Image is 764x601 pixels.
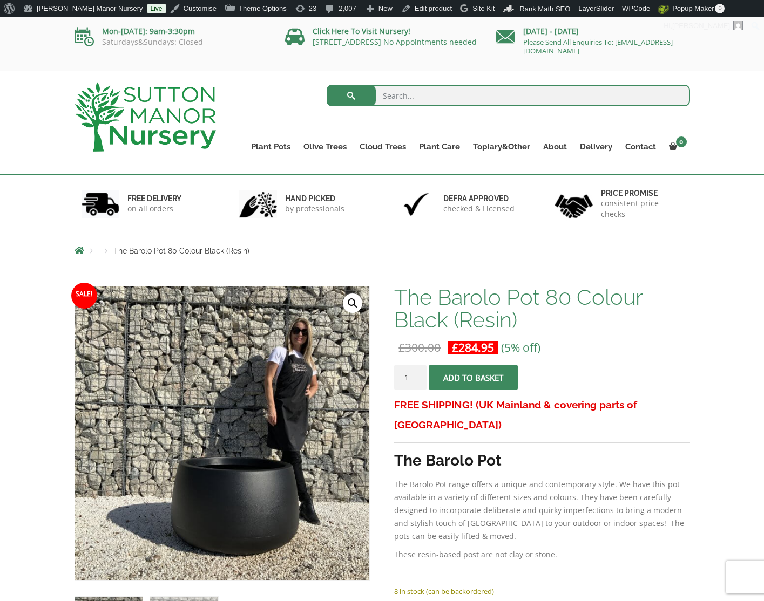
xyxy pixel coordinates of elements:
bdi: 284.95 [452,340,494,355]
a: About [537,139,573,154]
span: Sale! [71,283,97,309]
a: Live [147,4,166,13]
span: Site Kit [472,4,495,12]
a: 0 [662,139,690,154]
a: Cloud Trees [353,139,413,154]
a: Click Here To Visit Nursery! [313,26,410,36]
h3: FREE SHIPPING! (UK Mainland & covering parts of [GEOGRAPHIC_DATA]) [394,395,689,435]
img: 2.jpg [239,190,277,218]
p: Mon-[DATE]: 9am-3:30pm [75,25,269,38]
p: by professionals [285,203,344,214]
span: £ [452,340,458,355]
h6: Price promise [601,188,683,198]
h6: Defra approved [443,194,515,203]
a: View full-screen image gallery [343,293,362,313]
h6: hand picked [285,194,344,203]
p: [DATE] - [DATE] [496,25,690,38]
p: checked & Licensed [443,203,515,214]
h6: FREE DELIVERY [127,194,181,203]
img: 4.jpg [555,188,593,221]
span: [PERSON_NAME] [672,22,730,30]
span: Rank Math SEO [519,5,570,13]
img: logo [75,82,216,152]
img: The Barolo Pot 80 Colour Black (Resin) - D01331EE BCF3 47AB 924E 6C71FCB9AB3B scaled [75,286,369,580]
a: Hi, [660,17,747,35]
a: Olive Trees [297,139,353,154]
input: Search... [327,85,690,106]
img: 3.jpg [397,190,435,218]
input: Product quantity [394,365,427,390]
span: £ [398,340,405,355]
p: The Barolo Pot range offers a unique and contemporary style. We have this pot available in a vari... [394,478,689,543]
p: on all orders [127,203,181,214]
span: The Barolo Pot 80 Colour Black (Resin) [113,247,249,255]
p: These resin-based post are not clay or stone. [394,548,689,561]
p: consistent price checks [601,198,683,220]
a: Delivery [573,139,619,154]
a: [STREET_ADDRESS] No Appointments needed [313,37,477,47]
a: Contact [619,139,662,154]
a: Please Send All Enquiries To: [EMAIL_ADDRESS][DOMAIN_NAME] [523,37,673,56]
p: 8 in stock (can be backordered) [394,585,689,598]
span: 0 [676,136,687,147]
a: Plant Pots [245,139,297,154]
img: 1.jpg [82,190,119,218]
nav: Breadcrumbs [75,246,690,255]
a: Topiary&Other [466,139,537,154]
p: Saturdays&Sundays: Closed [75,38,269,46]
span: (5% off) [501,340,540,355]
span: 0 [715,4,725,13]
bdi: 300.00 [398,340,441,355]
a: Plant Care [413,139,466,154]
h1: The Barolo Pot 80 Colour Black (Resin) [394,286,689,331]
button: Add to basket [429,365,518,390]
strong: The Barolo Pot [394,452,502,469]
